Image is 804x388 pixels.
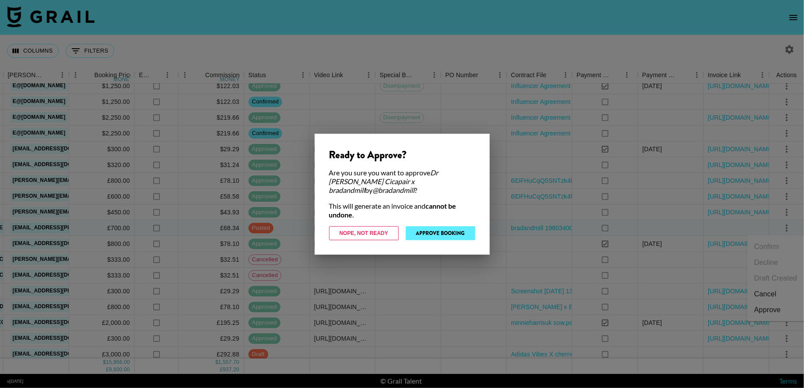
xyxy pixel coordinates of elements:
strong: cannot be undone [329,202,456,219]
button: Approve Booking [406,226,475,240]
div: This will generate an invoice and . [329,202,475,219]
em: Dr [PERSON_NAME] Cicapair x bradandmill [329,168,439,194]
div: Ready to Approve? [329,148,475,161]
div: Are you sure you want to approve by ? [329,168,475,195]
button: Nope, Not Ready [329,226,399,240]
em: @ bradandmill [373,186,415,194]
